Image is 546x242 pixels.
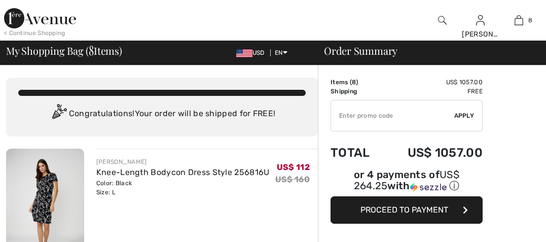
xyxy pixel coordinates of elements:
[352,79,356,86] span: 8
[360,205,448,215] span: Proceed to Payment
[96,179,270,197] div: Color: Black Size: L
[331,170,483,196] div: or 4 payments ofUS$ 264.25withSezzle Click to learn more about Sezzle
[476,15,485,25] a: Sign In
[331,170,483,193] div: or 4 payments of with
[4,28,65,38] div: < Continue Shopping
[410,183,447,192] img: Sezzle
[354,168,459,192] span: US$ 264.25
[383,87,483,96] td: Free
[275,49,287,56] span: EN
[312,46,540,56] div: Order Summary
[89,43,94,56] span: 8
[6,46,122,56] span: My Shopping Bag ( Items)
[331,100,454,131] input: Promo code
[454,111,475,120] span: Apply
[96,167,270,177] a: Knee-Length Bodycon Dress Style 256816U
[49,104,69,124] img: Congratulation2.svg
[277,162,310,172] span: US$ 112
[236,49,252,57] img: US Dollar
[383,135,483,170] td: US$ 1057.00
[4,8,76,28] img: 1ère Avenue
[528,16,532,25] span: 8
[18,104,306,124] div: Congratulations! Your order will be shipped for FREE!
[236,49,269,56] span: USD
[476,14,485,26] img: My Info
[275,175,310,184] s: US$ 160
[462,29,499,40] div: [PERSON_NAME]
[331,78,383,87] td: Items ( )
[96,157,270,166] div: [PERSON_NAME]
[500,14,537,26] a: 8
[331,196,483,224] button: Proceed to Payment
[438,14,447,26] img: search the website
[383,78,483,87] td: US$ 1057.00
[331,135,383,170] td: Total
[515,14,523,26] img: My Bag
[331,87,383,96] td: Shipping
